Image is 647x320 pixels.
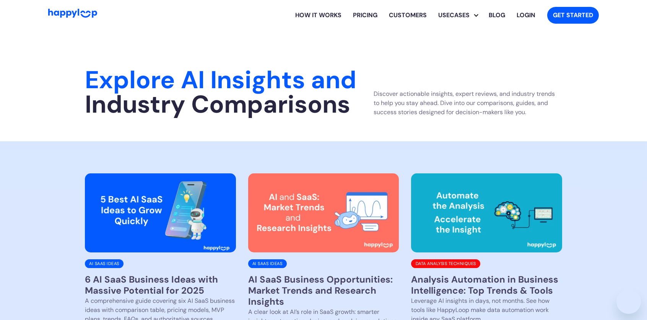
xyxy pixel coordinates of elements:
[289,3,347,27] a: Learn how HappyLoop works
[347,3,383,27] a: View HappyLoop pricing plans
[48,9,97,18] img: HappyLoop Logo
[374,89,562,117] p: Discover actionable insights, expert reviews, and industry trends to help you stay ahead. Dive in...
[85,173,236,252] img: Ai SaaS Ideas
[616,289,641,314] iframe: Button to launch messaging window
[85,89,350,120] strong: Industry Comparisons
[248,274,399,307] h3: AI SaaS Business Opportunities: Market Trends and Research Insights
[48,9,97,21] a: Go to Home Page
[483,3,511,27] a: Visit the HappyLoop blog for insights
[248,173,399,252] img: Illustration representing AI and SaaS business opportunities with data analytics and market trends.
[547,7,599,24] a: Get started with HappyLoop
[85,274,236,296] h3: 6 AI SaaS Business Ideas with Massive Potential for 2025
[411,173,562,252] img: Header image showing a brain with gears connected to a screen, representing automation analysis a...
[383,3,432,27] a: Learn how HappyLoop works
[511,3,541,27] a: Log in to your HappyLoop account
[432,3,483,27] div: Explore HappyLoop use cases
[85,64,356,96] strong: Explore AI Insights and
[85,259,124,268] div: Ai SaaS Ideas
[438,3,483,27] div: Usecases
[411,274,562,296] h3: Analysis Automation in Business Intelligence: Top Trends & Tools
[411,259,480,268] div: Data Analysis Techniques
[432,11,475,20] div: Usecases
[248,259,287,268] div: Ai SaaS Ideas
